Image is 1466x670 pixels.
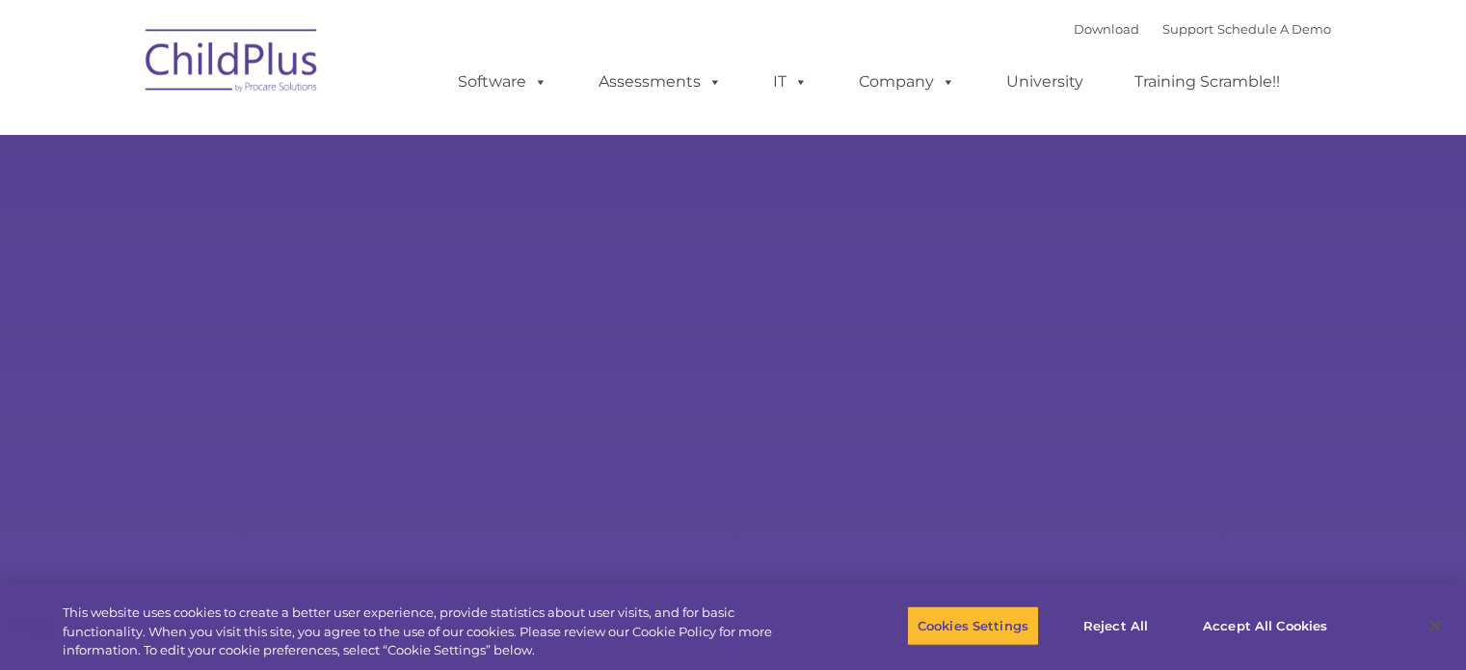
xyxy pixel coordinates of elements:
[1217,21,1331,37] a: Schedule A Demo
[1162,21,1213,37] a: Support
[907,605,1039,646] button: Cookies Settings
[63,603,807,660] div: This website uses cookies to create a better user experience, provide statistics about user visit...
[987,63,1103,101] a: University
[1414,604,1456,647] button: Close
[439,63,567,101] a: Software
[136,15,329,112] img: ChildPlus by Procare Solutions
[1192,605,1338,646] button: Accept All Cookies
[1055,605,1176,646] button: Reject All
[754,63,827,101] a: IT
[1115,63,1299,101] a: Training Scramble!!
[840,63,974,101] a: Company
[1074,21,1139,37] a: Download
[1074,21,1331,37] font: |
[579,63,741,101] a: Assessments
